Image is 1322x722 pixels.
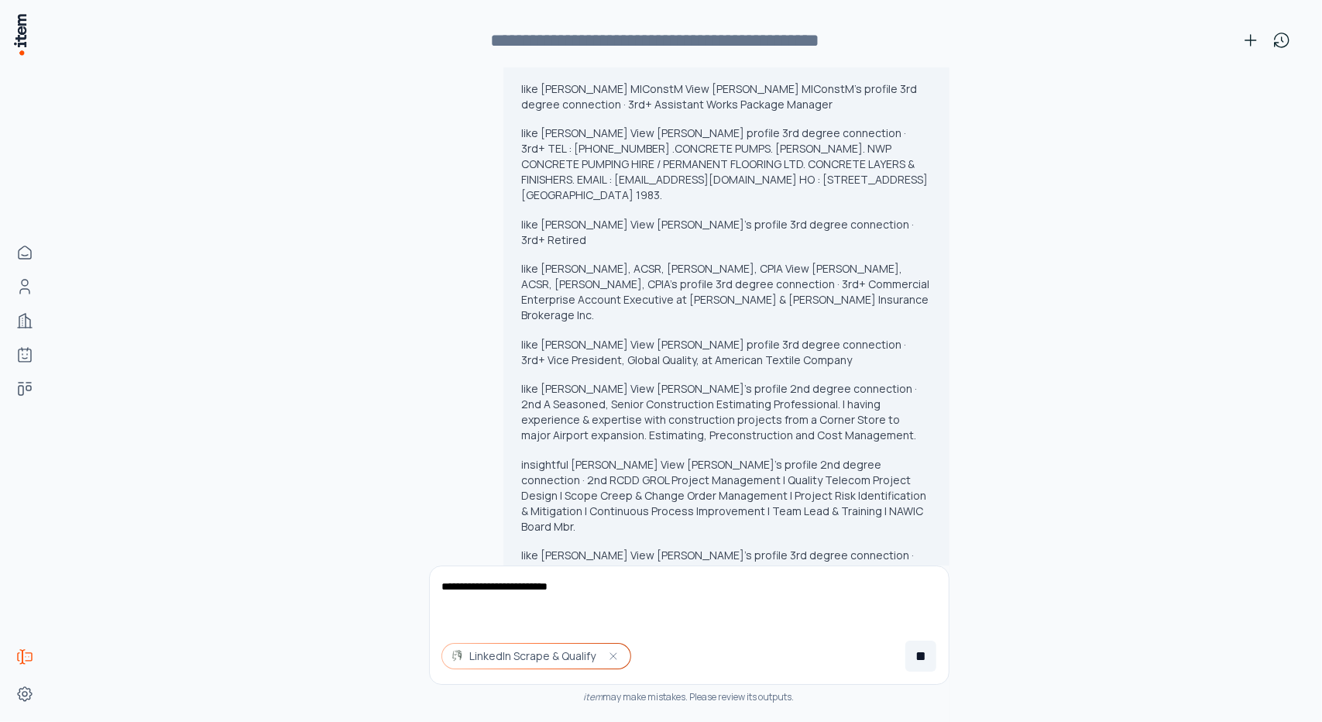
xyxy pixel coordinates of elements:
[584,690,603,703] i: item
[452,650,464,662] img: account_manager
[522,81,931,112] p: like [PERSON_NAME] MIConstM View [PERSON_NAME] MIConstM’s profile 3rd degree connection · 3rd+ As...
[9,339,40,370] a: Agents
[1266,25,1297,56] button: View history
[522,548,931,579] p: like [PERSON_NAME] View [PERSON_NAME]’s profile 3rd degree connection · 3rd+ Recruitment Lead at ...
[442,644,630,669] button: LinkedIn Scrape & Qualify
[522,125,931,203] p: like [PERSON_NAME] View [PERSON_NAME] profile 3rd degree connection · 3rd+ TEL : [PHONE_NUMBER] ....
[429,691,949,703] div: may make mistakes. Please review its outputs.
[1235,25,1266,56] button: New conversation
[9,305,40,336] a: Companies
[9,373,40,404] a: deals
[9,271,40,302] a: Contacts
[9,679,40,710] a: Settings
[522,381,931,443] p: like [PERSON_NAME] View [PERSON_NAME]’s profile 2nd degree connection · 2nd A Seasoned, Senior Co...
[470,648,596,664] span: LinkedIn Scrape & Qualify
[522,217,931,248] p: like [PERSON_NAME] View [PERSON_NAME]’s profile 3rd degree connection · 3rd+ Retired
[9,237,40,268] a: Home
[12,12,28,57] img: Item Brain Logo
[522,337,931,368] p: like [PERSON_NAME] View [PERSON_NAME] profile 3rd degree connection · 3rd+ Vice President, Global...
[522,457,931,535] p: insightful [PERSON_NAME] View [PERSON_NAME]’s profile 2nd degree connection · 2nd RCDD GROL Proje...
[9,641,40,672] a: Forms
[522,261,931,323] p: like [PERSON_NAME], ACSR, [PERSON_NAME], CPIA View [PERSON_NAME], ACSR, [PERSON_NAME], CPIA’s pro...
[905,641,936,672] button: Cancel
